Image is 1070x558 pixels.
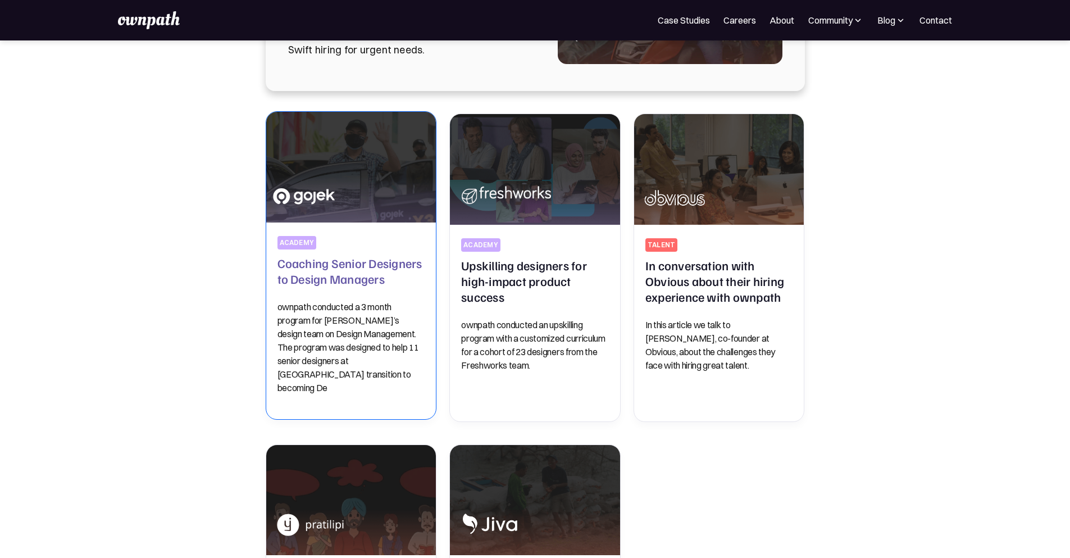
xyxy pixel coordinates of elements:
[461,257,609,305] h2: Upskilling designers for high-impact product success
[808,13,853,27] div: Community
[277,300,425,394] p: ownpath conducted a 3 month program for [PERSON_NAME]’s design team on Design Management. The pro...
[648,241,675,249] div: talent
[266,111,437,420] a: Coaching Senior Designers to Design ManagersacademyCoaching Senior Designers to Design Managersow...
[280,238,315,247] div: academy
[463,241,498,249] div: Academy
[919,13,952,27] a: Contact
[645,318,793,372] p: In this article we talk to [PERSON_NAME], co-founder at Obvious, about the challenges they face w...
[877,13,895,27] div: Blog
[634,114,804,225] img: In conversation with Obvious about their hiring experience with ownpath
[449,114,621,422] a: Upskilling designers for high-impact product successAcademyUpskilling designers for high-impact p...
[277,255,425,287] h2: Coaching Senior Designers to Design Managers
[266,445,436,556] img: In conversation with Pratilipi about hiring design talent from ownpath
[808,13,863,27] div: Community
[723,13,756,27] a: Careers
[645,257,793,305] h2: In conversation with Obvious about their hiring experience with ownpath
[634,114,805,422] a: In conversation with Obvious about their hiring experience with ownpathtalentIn conversation with...
[658,13,710,27] a: Case Studies
[450,114,620,225] img: Upskilling designers for high-impact product success
[262,109,440,225] img: Coaching Senior Designers to Design Managers
[461,318,609,372] p: ownpath conducted an upskilling program with a customized curriculum for a cohort of 23 designers...
[770,13,794,27] a: About
[450,445,620,556] img: Jiva's Head of Design on their experience with hiring designers from ownpath
[877,13,906,27] div: Blog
